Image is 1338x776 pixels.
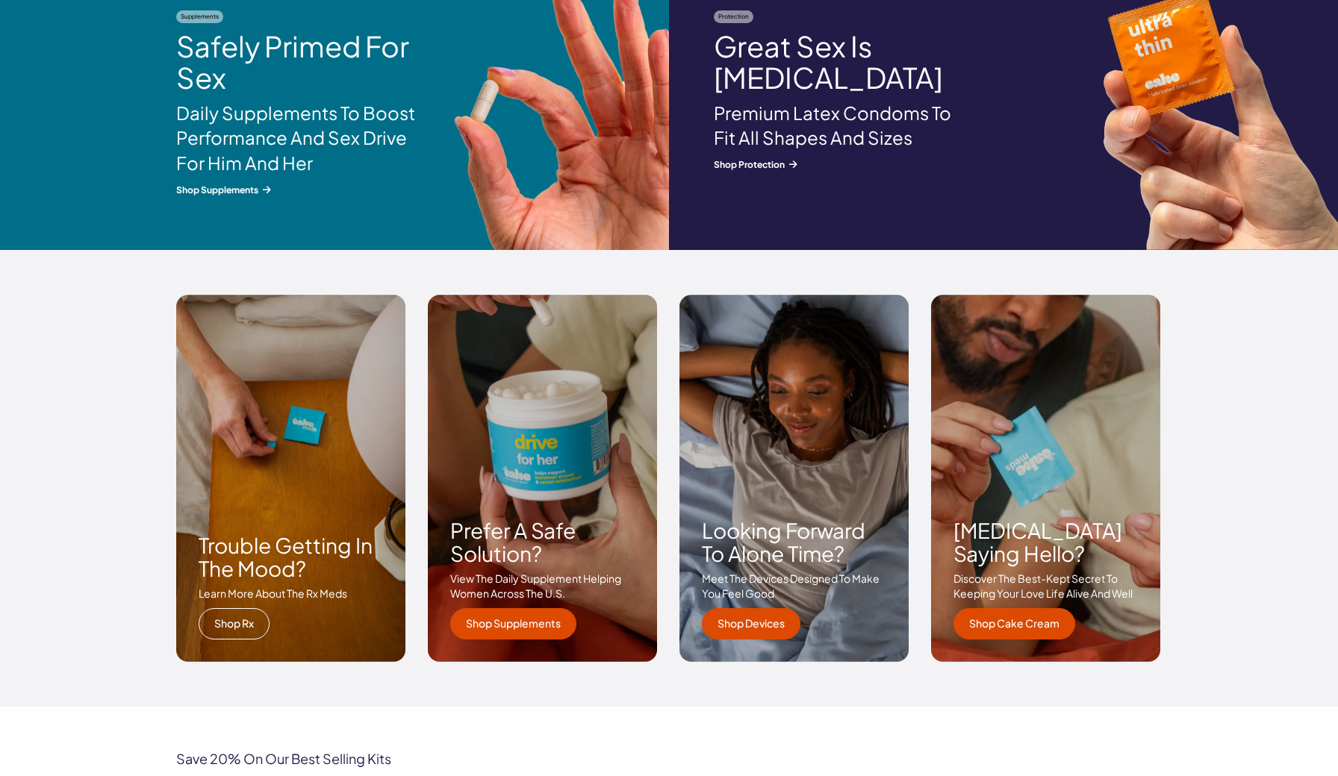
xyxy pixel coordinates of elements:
span: Protection [714,10,753,23]
p: Learn more about the rx meds [199,586,383,601]
h3: Trouble getting in the mood? [199,534,383,581]
p: View the daily supplement helping women across the u.s. [450,572,635,601]
a: shop supplements [450,608,576,639]
span: Supplements [176,10,223,23]
p: Daily Supplements To Boost Performance And Sex Drive For Him And Her [176,101,415,176]
p: Premium Latex Condoms To Fit All Shapes And Sizes [714,101,953,151]
a: Shop Devices [702,608,800,639]
h3: [MEDICAL_DATA] saying hello? [953,519,1138,566]
h2: Safely Primed For Sex [176,31,415,93]
h3: Looking forward to alone time? [702,519,886,566]
p: discover the best-kept secret to keeping your love life alive and well [953,572,1138,601]
h2: Great Sex Is [MEDICAL_DATA] [714,31,953,93]
a: shop rx [199,608,270,639]
p: meet the devices designed to make you feel good [702,572,886,601]
span: Shop Supplements [176,184,415,196]
span: Shop Protection [714,158,953,171]
a: shop cake cream [953,608,1075,639]
h3: Prefer a safe solution? [450,519,635,566]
